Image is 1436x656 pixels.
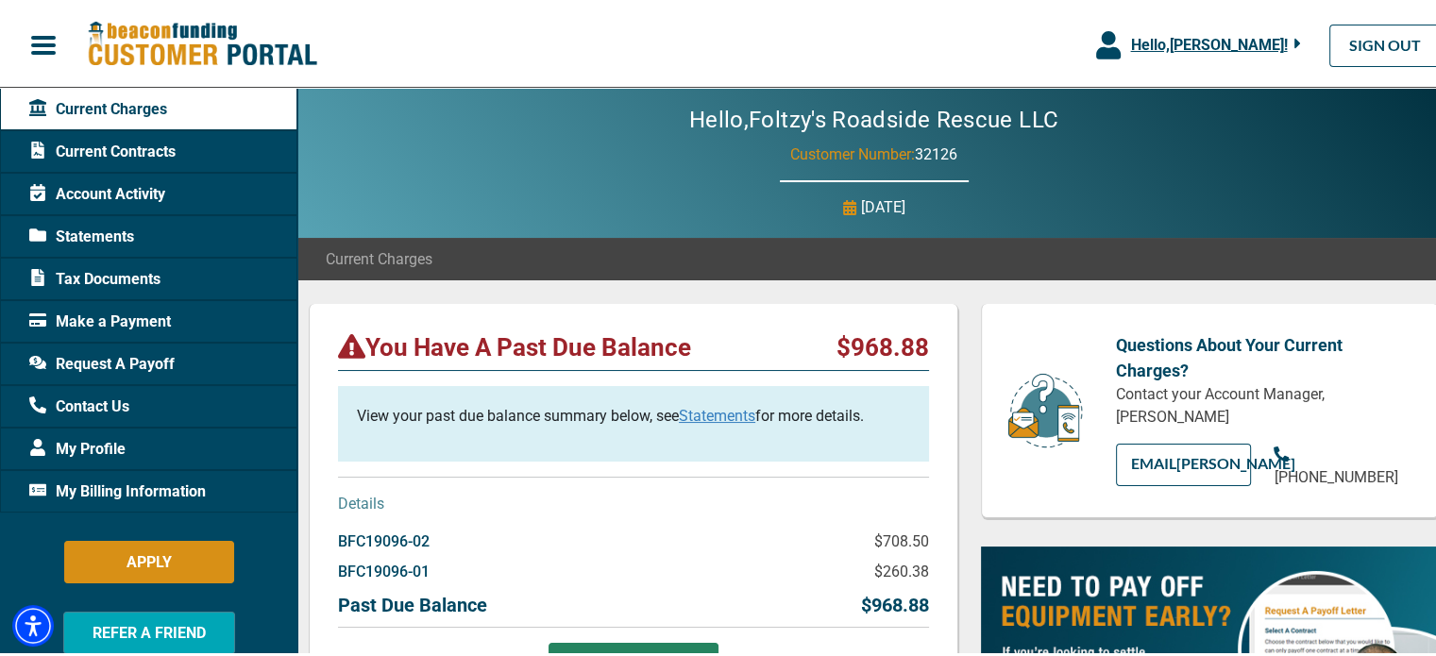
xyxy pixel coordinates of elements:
span: Account Activity [29,180,165,203]
p: Details [338,490,929,513]
p: BFC19096-01 [338,558,430,580]
p: Contact your Account Manager, [PERSON_NAME] [1116,380,1410,426]
p: You Have A Past Due Balance [338,329,691,360]
div: Accessibility Menu [12,602,54,644]
h2: Hello, Foltzy's Roadside Rescue LLC [633,104,1115,131]
p: $260.38 [874,558,929,580]
span: 32126 [915,143,957,160]
a: Statements [679,404,755,422]
img: Beacon Funding Customer Portal Logo [87,18,317,66]
span: Current Charges [326,245,432,268]
span: [PHONE_NUMBER] [1274,465,1397,483]
p: Questions About Your Current Charges? [1116,329,1410,380]
p: View your past due balance summary below, see for more details. [357,402,910,425]
span: My Profile [29,435,126,458]
p: $968.88 [861,588,929,616]
span: Current Contracts [29,138,176,160]
p: BFC19096-02 [338,528,430,550]
p: [DATE] [861,193,905,216]
button: REFER A FRIEND [63,609,235,651]
p: $708.50 [874,528,929,550]
p: $968.88 [836,329,929,360]
span: Tax Documents [29,265,160,288]
span: Current Charges [29,95,167,118]
a: EMAIL[PERSON_NAME] [1116,441,1252,483]
span: Make a Payment [29,308,171,330]
span: Hello, [PERSON_NAME] ! [1130,33,1287,51]
button: APPLY [64,538,234,580]
p: Past Due Balance [338,588,487,616]
img: customer-service.png [1003,369,1088,447]
a: [PHONE_NUMBER] [1274,441,1410,486]
span: Contact Us [29,393,129,415]
span: Customer Number: [790,143,915,160]
span: Statements [29,223,134,245]
span: Request A Payoff [29,350,175,373]
span: My Billing Information [29,478,206,500]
